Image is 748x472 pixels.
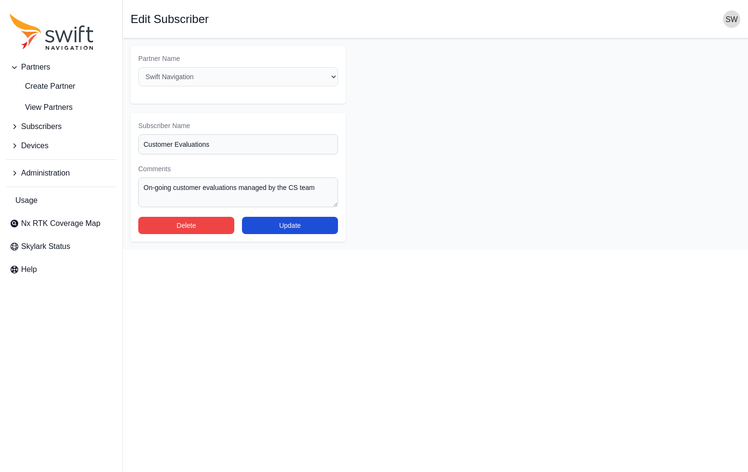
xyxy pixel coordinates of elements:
[6,117,117,136] button: Subscribers
[6,136,117,155] button: Devices
[6,214,117,233] a: Nx RTK Coverage Map
[138,121,338,130] label: Subscriber Name
[6,164,117,183] button: Administration
[242,217,338,234] button: Update
[21,121,61,132] span: Subscribers
[131,13,209,25] h1: Edit Subscriber
[138,67,338,86] select: Partner Name
[6,191,117,210] a: Usage
[10,102,72,113] span: View Partners
[138,54,338,63] label: Partner Name
[21,218,100,229] span: Nx RTK Coverage Map
[723,11,740,28] img: user photo
[21,241,70,252] span: Skylark Status
[138,217,234,234] button: Delete
[6,58,117,77] button: Partners
[21,140,48,152] span: Devices
[6,77,117,96] a: create-partner
[15,195,37,206] span: Usage
[138,164,338,174] label: Comments
[138,177,338,207] textarea: On-going customer evaluations managed by the CS team
[6,260,117,279] a: Help
[10,81,75,92] span: Create Partner
[21,61,50,73] span: Partners
[138,134,338,154] input: example-subscriber
[21,167,70,179] span: Administration
[6,237,117,256] a: Skylark Status
[21,264,37,275] span: Help
[6,98,117,117] a: View Partners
